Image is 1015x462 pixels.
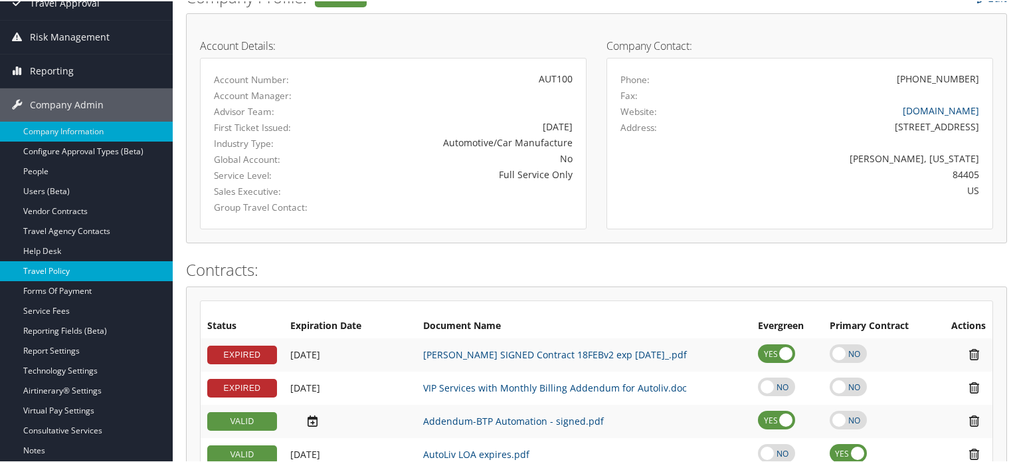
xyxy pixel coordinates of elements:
th: Evergreen [751,313,823,337]
span: [DATE] [290,347,320,360]
div: No [340,150,573,164]
label: Advisor Team: [214,104,320,117]
span: Reporting [30,53,74,86]
div: [PERSON_NAME], [US_STATE] [715,150,980,164]
label: First Ticket Issued: [214,120,320,133]
div: US [715,182,980,196]
label: Account Manager: [214,88,320,101]
label: Global Account: [214,152,320,165]
div: Add/Edit Date [290,413,410,427]
h4: Account Details: [200,39,587,50]
th: Status [201,313,284,337]
div: Add/Edit Date [290,447,410,459]
div: Automotive/Car Manufacture [340,134,573,148]
div: Add/Edit Date [290,348,410,360]
a: [PERSON_NAME] SIGNED Contract 18FEBv2 exp [DATE]_.pdf [423,347,687,360]
a: [DOMAIN_NAME] [903,103,979,116]
label: Service Level: [214,168,320,181]
div: EXPIRED [207,344,277,363]
div: 84405 [715,166,980,180]
span: [DATE] [290,447,320,459]
i: Remove Contract [963,413,986,427]
th: Primary Contract [823,313,935,337]
div: VALID [207,411,277,429]
a: VIP Services with Monthly Billing Addendum for Autoliv.doc [423,380,687,393]
th: Expiration Date [284,313,416,337]
label: Fax: [620,88,638,101]
label: Address: [620,120,657,133]
div: [DATE] [340,118,573,132]
div: Full Service Only [340,166,573,180]
div: EXPIRED [207,378,277,396]
span: Risk Management [30,19,110,53]
label: Group Travel Contact: [214,199,320,213]
th: Document Name [416,313,751,337]
span: Company Admin [30,87,104,120]
i: Remove Contract [963,346,986,360]
h2: Contracts: [186,257,1007,280]
label: Website: [620,104,657,117]
label: Sales Executive: [214,183,320,197]
i: Remove Contract [963,380,986,394]
label: Account Number: [214,72,320,85]
div: AUT100 [340,70,573,84]
a: AutoLiv LOA expires.pdf [423,447,529,459]
i: Remove Contract [963,446,986,460]
label: Industry Type: [214,136,320,149]
div: Add/Edit Date [290,381,410,393]
div: [STREET_ADDRESS] [715,118,980,132]
span: [DATE] [290,380,320,393]
div: [PHONE_NUMBER] [897,70,979,84]
h4: Company Contact: [606,39,993,50]
label: Phone: [620,72,650,85]
a: Addendum-BTP Automation - signed.pdf [423,413,604,426]
th: Actions [935,313,992,337]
